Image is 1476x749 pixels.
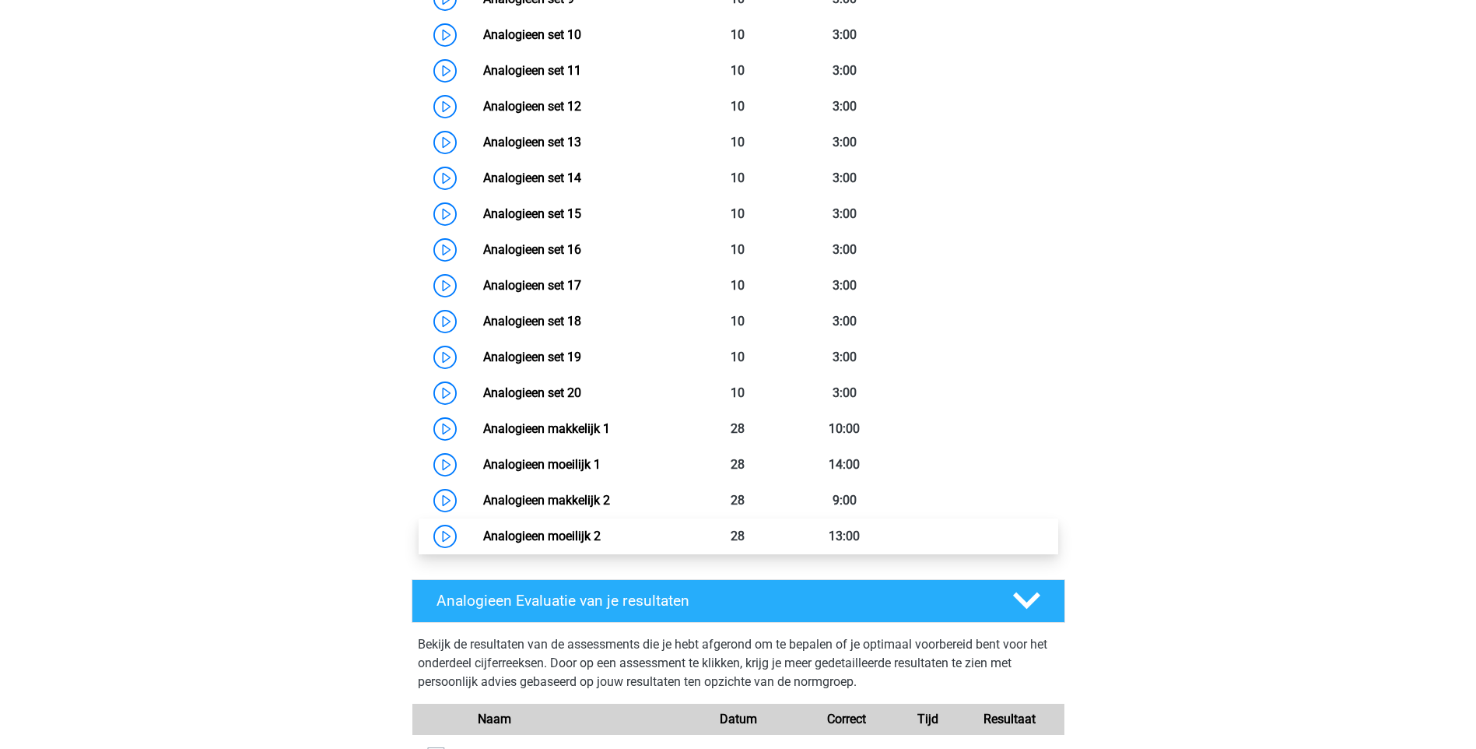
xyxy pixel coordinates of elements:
[483,63,581,78] a: Analogieen set 11
[466,710,683,729] div: Naam
[483,278,581,293] a: Analogieen set 17
[901,710,955,729] div: Tijd
[483,457,601,472] a: Analogieen moeilijk 1
[483,242,581,257] a: Analogieen set 16
[483,171,581,185] a: Analogieen set 14
[483,493,610,508] a: Analogieen makkelijk 2
[684,710,793,729] div: Datum
[483,27,581,42] a: Analogieen set 10
[483,99,581,114] a: Analogieen set 12
[955,710,1064,729] div: Resultaat
[792,710,901,729] div: Correct
[483,421,610,436] a: Analogieen makkelijk 1
[483,206,581,221] a: Analogieen set 15
[483,529,601,543] a: Analogieen moeilijk 2
[483,350,581,364] a: Analogieen set 19
[436,592,988,610] h4: Analogieen Evaluatie van je resultaten
[418,635,1059,691] p: Bekijk de resultaten van de assessments die je hebt afgerond om te bepalen of je optimaal voorber...
[483,135,581,149] a: Analogieen set 13
[483,385,581,400] a: Analogieen set 20
[405,579,1071,623] a: Analogieen Evaluatie van je resultaten
[483,314,581,329] a: Analogieen set 18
